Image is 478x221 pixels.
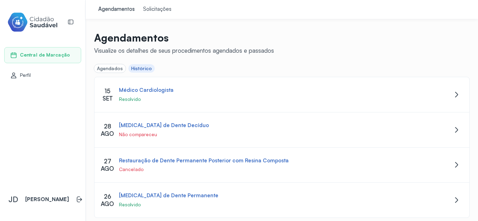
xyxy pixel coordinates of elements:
div: AGO [101,165,114,172]
div: Visualize os detalhes de seus procedimentos agendados e passados [94,47,274,54]
div: Médico Cardiologista [119,87,174,94]
span: JD [8,195,18,204]
div: Agendados [97,66,123,72]
div: Cancelado [119,167,410,172]
a: Central de Marcação [10,52,75,59]
div: [MEDICAL_DATA] de Dente Decíduo [119,122,209,129]
div: Restauração de Dente Permanente Posterior com Resina Composta [119,157,289,164]
div: [MEDICAL_DATA] de Dente Permanente [119,192,218,199]
span: Perfil [20,72,31,78]
div: AGO [101,200,114,207]
div: 15 [105,87,110,95]
p: Agendamentos [94,31,274,44]
p: [PERSON_NAME] [25,196,69,203]
div: AGO [101,130,114,137]
span: Central de Marcação [20,52,70,58]
div: Resolvido [119,202,410,208]
a: Perfil [10,72,75,79]
div: Não compareceu [119,132,410,138]
div: Resolvido [119,96,410,102]
div: 27 [104,157,111,165]
div: 28 [104,123,111,130]
div: Histórico [131,66,152,72]
div: SET [103,95,113,102]
img: cidadao-saudavel-filled-logo.svg [7,11,58,33]
div: 26 [104,193,111,200]
div: Solicitações [143,6,171,13]
div: Agendamentos [98,6,135,13]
